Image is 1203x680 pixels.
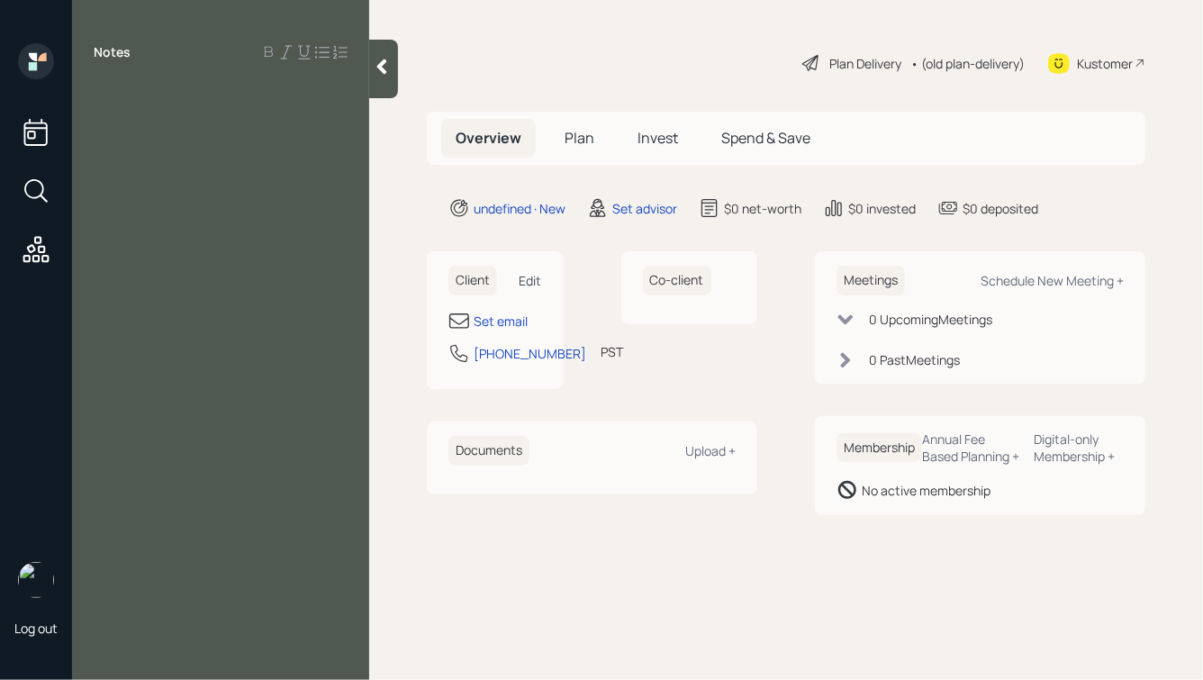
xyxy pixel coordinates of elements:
[910,54,1025,73] div: • (old plan-delivery)
[1077,54,1133,73] div: Kustomer
[14,620,58,637] div: Log out
[565,128,594,148] span: Plan
[638,128,678,148] span: Invest
[456,128,521,148] span: Overview
[520,272,542,289] div: Edit
[829,54,901,73] div: Plan Delivery
[922,431,1020,465] div: Annual Fee Based Planning +
[981,272,1124,289] div: Schedule New Meeting +
[474,199,565,218] div: undefined · New
[448,436,529,466] h6: Documents
[685,442,736,459] div: Upload +
[474,344,586,363] div: [PHONE_NUMBER]
[837,433,922,463] h6: Membership
[601,342,623,361] div: PST
[448,266,497,295] h6: Client
[474,312,528,331] div: Set email
[643,266,711,295] h6: Co-client
[612,199,677,218] div: Set advisor
[963,199,1038,218] div: $0 deposited
[869,310,992,329] div: 0 Upcoming Meeting s
[1035,431,1124,465] div: Digital-only Membership +
[837,266,905,295] h6: Meetings
[724,199,801,218] div: $0 net-worth
[869,350,960,369] div: 0 Past Meeting s
[848,199,916,218] div: $0 invested
[94,43,131,61] label: Notes
[721,128,810,148] span: Spend & Save
[18,562,54,598] img: hunter_neumayer.jpg
[862,481,990,500] div: No active membership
